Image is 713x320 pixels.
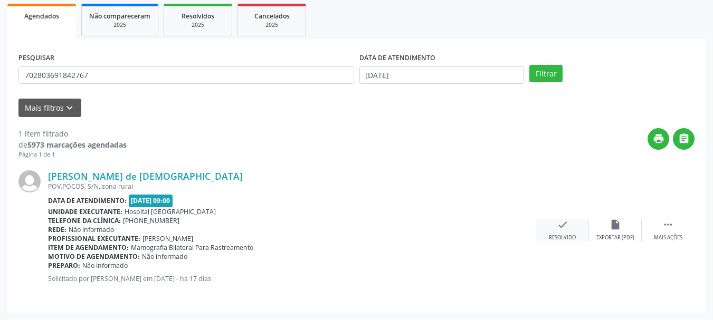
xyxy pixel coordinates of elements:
[48,225,66,234] b: Rede:
[142,234,193,243] span: [PERSON_NAME]
[529,65,563,83] button: Filtrar
[254,12,290,21] span: Cancelados
[549,234,576,241] div: Resolvido
[129,195,173,207] span: [DATE] 09:00
[131,243,253,252] span: Mamografia Bilateral Para Rastreamento
[18,128,127,139] div: 1 item filtrado
[123,216,179,225] span: [PHONE_NUMBER]
[18,139,127,150] div: de
[673,128,695,150] button: 
[48,196,127,205] b: Data de atendimento:
[18,170,41,192] img: img
[48,234,140,243] b: Profissional executante:
[245,21,298,29] div: 2025
[662,219,674,230] i: 
[48,182,536,191] div: POV.POCOS, S/N, zona rural
[89,21,150,29] div: 2025
[359,50,435,66] label: DATA DE ATENDIMENTO
[48,207,122,216] b: Unidade executante:
[359,66,525,84] input: Selecione um intervalo
[678,133,690,144] i: 
[48,216,121,225] b: Telefone da clínica:
[18,150,127,159] div: Página 1 de 1
[64,102,75,114] i: keyboard_arrow_down
[182,12,214,21] span: Resolvidos
[125,207,216,216] span: Hospital [GEOGRAPHIC_DATA]
[18,66,354,84] input: Nome, CNS
[648,128,669,150] button: print
[172,21,224,29] div: 2025
[89,12,150,21] span: Não compareceram
[653,133,664,144] i: print
[557,219,568,230] i: check
[48,243,129,252] b: Item de agendamento:
[18,50,54,66] label: PESQUISAR
[18,99,81,117] button: Mais filtroskeyboard_arrow_down
[48,261,80,270] b: Preparo:
[48,252,140,261] b: Motivo de agendamento:
[142,252,187,261] span: Não informado
[69,225,114,234] span: Não informado
[48,170,243,182] a: [PERSON_NAME] de [DEMOGRAPHIC_DATA]
[48,274,536,283] p: Solicitado por [PERSON_NAME] em [DATE] - há 17 dias
[24,12,59,21] span: Agendados
[610,219,621,230] i: insert_drive_file
[654,234,682,241] div: Mais ações
[82,261,128,270] span: Não informado
[596,234,634,241] div: Exportar (PDF)
[27,140,127,150] strong: 5973 marcações agendadas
